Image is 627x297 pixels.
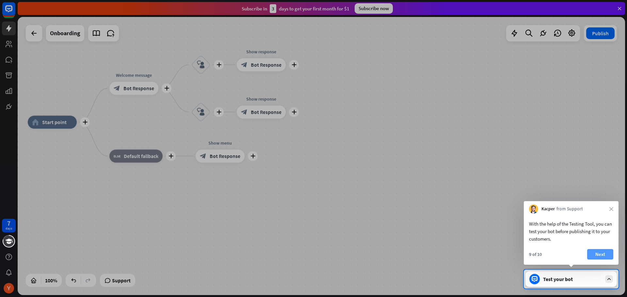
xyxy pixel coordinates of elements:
div: 9 of 10 [529,251,542,257]
i: close [609,207,613,211]
button: Open LiveChat chat widget [5,3,25,22]
button: Next [587,249,613,260]
span: from Support [556,206,583,212]
div: Test your bot [543,276,602,282]
span: Kacper [541,206,555,212]
div: With the help of the Testing Tool, you can test your bot before publishing it to your customers. [529,220,613,243]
